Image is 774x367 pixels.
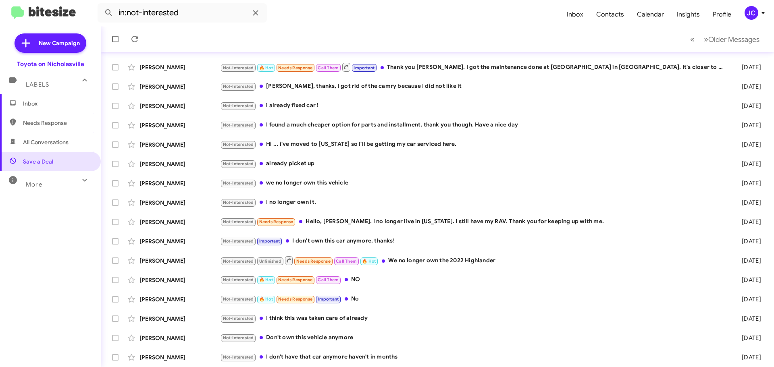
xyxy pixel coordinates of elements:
div: [PERSON_NAME] [139,315,220,323]
span: Call Them [318,277,339,282]
div: [PERSON_NAME] [139,218,220,226]
span: Not-Interested [223,277,254,282]
span: « [690,34,695,44]
span: Not-Interested [223,84,254,89]
span: Important [354,65,375,70]
div: [PERSON_NAME] [139,179,220,187]
span: » [704,34,708,44]
button: Next [699,31,764,48]
span: 🔥 Hot [259,297,273,302]
div: [DATE] [729,315,768,323]
div: [DATE] [729,160,768,168]
div: already picket up [220,159,729,168]
div: I don't have that car anymore haven't in months [220,352,729,362]
div: No [220,294,729,304]
span: All Conversations [23,138,69,146]
span: Not-Interested [223,180,254,186]
div: [DATE] [729,102,768,110]
button: Previous [685,31,699,48]
div: [PERSON_NAME] [139,83,220,91]
span: Call Them [336,259,357,264]
span: Not-Interested [223,297,254,302]
div: I think this was taken care of already [220,314,729,323]
div: we no longer own this vehicle [220,178,729,188]
div: [DATE] [729,276,768,284]
div: Thank you [PERSON_NAME]. I got the maintenance done at [GEOGRAPHIC_DATA] in [GEOGRAPHIC_DATA]. It... [220,62,729,72]
span: Profile [706,3,738,26]
span: Not-Interested [223,65,254,70]
div: Hi ... i've moved to [US_STATE] so I'll be getting my car serviced here. [220,140,729,149]
div: [PERSON_NAME] [139,295,220,303]
div: i already fixed car ! [220,101,729,110]
div: [DATE] [729,334,768,342]
nav: Page navigation example [686,31,764,48]
div: NO [220,275,729,284]
div: [DATE] [729,295,768,303]
a: Insights [670,3,706,26]
div: Toyota on Nicholasville [17,60,84,68]
div: [PERSON_NAME], thanks, I got rid of the camry because I did not like it [220,82,729,91]
span: Labels [26,81,49,88]
span: Needs Response [23,119,92,127]
a: Contacts [590,3,630,26]
div: [DATE] [729,121,768,129]
span: 🔥 Hot [259,65,273,70]
div: [PERSON_NAME] [139,353,220,361]
span: Unfinished [259,259,281,264]
span: Needs Response [259,219,293,224]
span: Not-Interested [223,219,254,224]
span: Not-Interested [223,161,254,166]
div: [PERSON_NAME] [139,160,220,168]
div: [PERSON_NAME] [139,276,220,284]
div: [PERSON_NAME] [139,334,220,342]
span: 🔥 Hot [362,259,376,264]
a: Calendar [630,3,670,26]
span: Not-Interested [223,122,254,128]
span: Not-Interested [223,142,254,147]
span: Needs Response [278,297,312,302]
span: New Campaign [39,39,80,47]
div: I no longer own it. [220,198,729,207]
div: [PERSON_NAME] [139,63,220,71]
span: Not-Interested [223,316,254,321]
span: Needs Response [278,65,312,70]
button: JC [738,6,765,20]
div: [DATE] [729,63,768,71]
div: [DATE] [729,83,768,91]
div: JC [745,6,758,20]
span: Inbox [23,100,92,108]
input: Search [98,3,267,23]
span: Important [318,297,339,302]
span: Not-Interested [223,259,254,264]
span: Not-Interested [223,335,254,340]
div: [PERSON_NAME] [139,141,220,149]
span: 🔥 Hot [259,277,273,282]
span: Needs Response [278,277,312,282]
span: Call Them [318,65,339,70]
span: Important [259,238,280,244]
div: [DATE] [729,257,768,265]
div: [DATE] [729,353,768,361]
a: Inbox [560,3,590,26]
span: Save a Deal [23,158,53,166]
span: Not-Interested [223,103,254,108]
div: [PERSON_NAME] [139,199,220,207]
div: We no longer own the 2022 Highlander [220,255,729,265]
div: [DATE] [729,218,768,226]
span: Not-Interested [223,355,254,360]
div: [PERSON_NAME] [139,102,220,110]
div: [PERSON_NAME] [139,237,220,245]
span: More [26,181,42,188]
div: Hello, [PERSON_NAME]. I no longer live in [US_STATE]. I still have my RAV. Thank you for keeping ... [220,217,729,226]
div: I found a much cheaper option for parts and installment, thank you though. Have a nice day [220,120,729,130]
div: [DATE] [729,237,768,245]
div: [DATE] [729,179,768,187]
div: I don't own this car anymore, thanks! [220,236,729,246]
span: Not-Interested [223,238,254,244]
a: New Campaign [15,33,86,53]
div: [PERSON_NAME] [139,121,220,129]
